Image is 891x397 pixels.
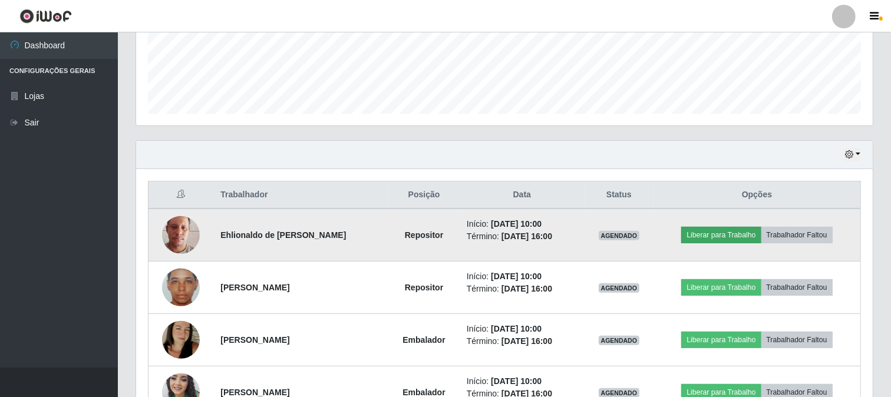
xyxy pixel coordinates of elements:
[388,181,460,209] th: Posição
[220,283,289,292] strong: [PERSON_NAME]
[405,230,443,240] strong: Repositor
[761,227,833,243] button: Trabalhador Faltou
[491,272,542,281] time: [DATE] 10:00
[501,284,552,293] time: [DATE] 16:00
[491,219,542,229] time: [DATE] 10:00
[19,9,72,24] img: CoreUI Logo
[402,335,445,345] strong: Embalador
[162,254,200,321] img: 1692719083262.jpeg
[599,336,640,345] span: AGENDADO
[467,230,577,243] li: Término:
[467,283,577,295] li: Término:
[402,388,445,397] strong: Embalador
[467,375,577,388] li: Início:
[501,231,552,241] time: [DATE] 16:00
[761,279,833,296] button: Trabalhador Faltou
[467,218,577,230] li: Início:
[213,181,388,209] th: Trabalhador
[761,332,833,348] button: Trabalhador Faltou
[220,388,289,397] strong: [PERSON_NAME]
[460,181,585,209] th: Data
[585,181,654,209] th: Status
[467,323,577,335] li: Início:
[491,376,542,386] time: [DATE] 10:00
[162,201,200,269] img: 1675087680149.jpeg
[220,230,346,240] strong: Ehlionaldo de [PERSON_NAME]
[405,283,443,292] strong: Repositor
[681,332,761,348] button: Liberar para Trabalho
[491,324,542,333] time: [DATE] 10:00
[681,227,761,243] button: Liberar para Trabalho
[220,335,289,345] strong: [PERSON_NAME]
[162,306,200,373] img: 1682443314153.jpeg
[681,279,761,296] button: Liberar para Trabalho
[467,335,577,348] li: Término:
[599,231,640,240] span: AGENDADO
[501,336,552,346] time: [DATE] 16:00
[599,283,640,293] span: AGENDADO
[654,181,861,209] th: Opções
[467,270,577,283] li: Início:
